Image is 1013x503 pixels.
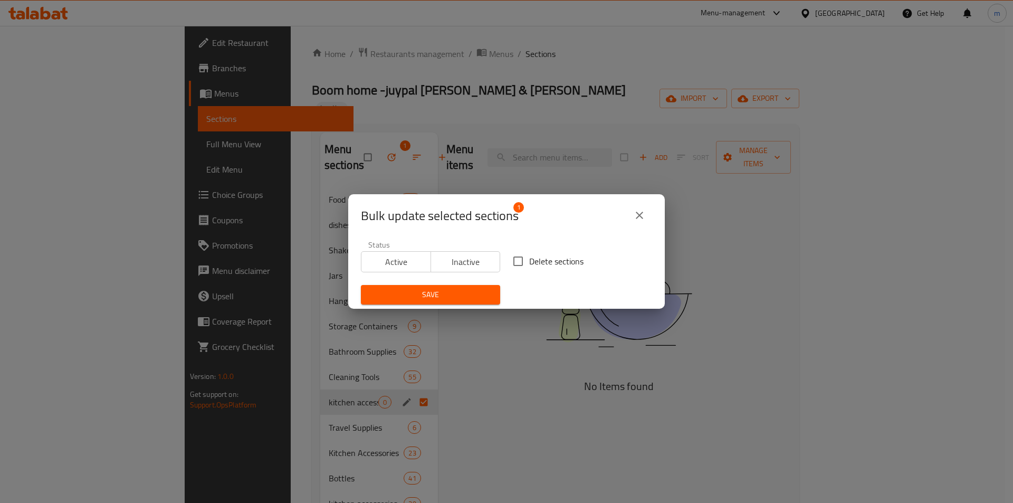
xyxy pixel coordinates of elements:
[361,285,500,305] button: Save
[431,251,501,272] button: Inactive
[435,254,496,270] span: Inactive
[361,251,431,272] button: Active
[369,288,492,301] span: Save
[361,207,519,224] span: Selected section count
[627,203,652,228] button: close
[366,254,427,270] span: Active
[513,202,524,213] span: 1
[529,255,584,268] span: Delete sections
